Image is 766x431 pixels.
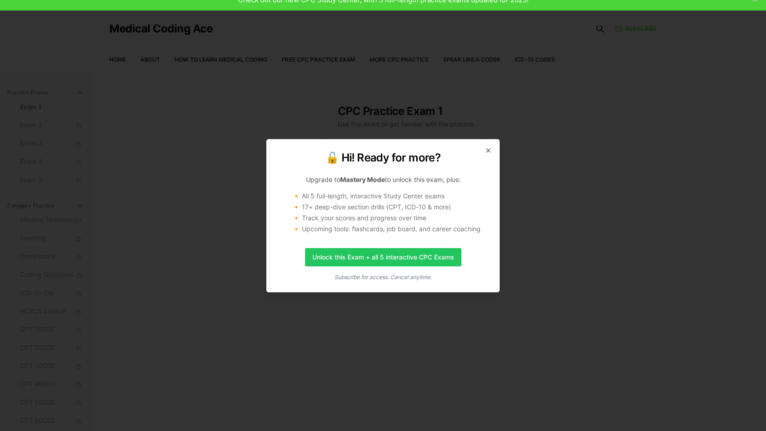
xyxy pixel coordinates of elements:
i: Subscribe for access. Cancel anytime. [334,274,432,280]
p: Upgrade to to unlock this exam, plus: [278,175,488,184]
li: 🔸 Upcoming tools: flashcards, job board, and career coaching [292,224,488,234]
li: 🔸 Track your scores and progress over time [292,213,488,223]
strong: Mastery Mode [340,176,385,183]
li: 🔸 17+ deep-dive section drills (CPT, ICD-10 & more) [292,203,488,212]
a: Unlock this Exam + all 5 interactive CPC Exams [305,248,461,266]
li: 🔸 All 5 full-length, interactive Study Center exams [292,192,488,201]
h2: 🔓 Hi! Ready for more? [278,151,488,165]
